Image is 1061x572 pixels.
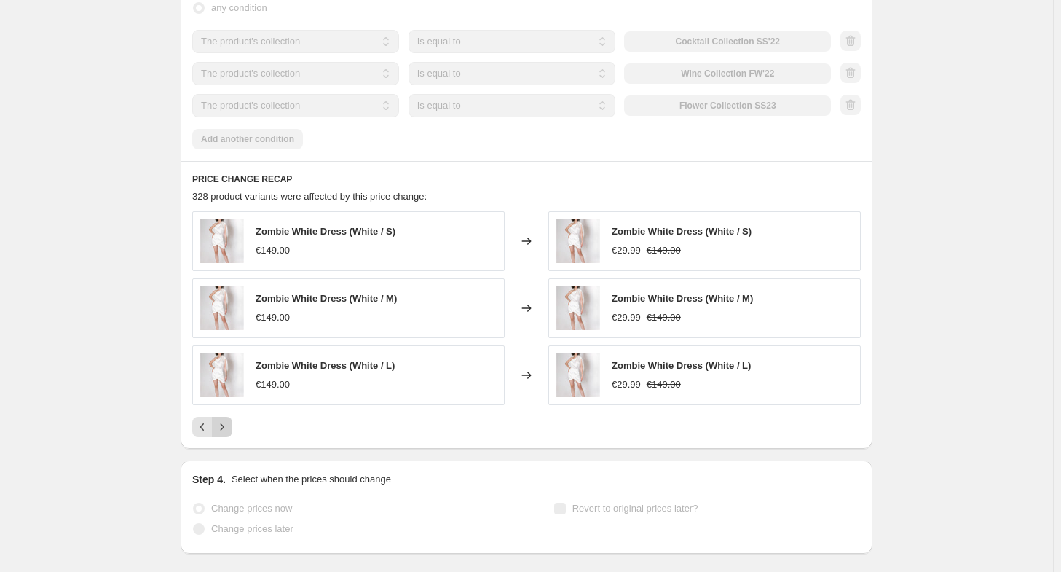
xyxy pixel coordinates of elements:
[200,286,244,330] img: e232982qe87q_80x.jpg
[211,503,292,514] span: Change prices now
[192,191,427,202] span: 328 product variants were affected by this price change:
[612,360,751,371] span: Zombie White Dress (White / L)
[612,310,641,325] div: €29.99
[556,353,600,397] img: e232982qe87q_80x.jpg
[192,173,861,185] h6: PRICE CHANGE RECAP
[256,226,395,237] span: Zombie White Dress (White / S)
[192,417,232,437] nav: Pagination
[256,377,290,392] div: €149.00
[612,243,641,258] div: €29.99
[647,377,681,392] strike: €149.00
[211,523,293,534] span: Change prices later
[647,243,681,258] strike: €149.00
[200,353,244,397] img: e232982qe87q_80x.jpg
[192,472,226,487] h2: Step 4.
[572,503,698,514] span: Revert to original prices later?
[647,310,681,325] strike: €149.00
[200,219,244,263] img: e232982qe87q_80x.jpg
[256,243,290,258] div: €149.00
[211,2,267,13] span: any condition
[556,219,600,263] img: e232982qe87q_80x.jpg
[256,360,395,371] span: Zombie White Dress (White / L)
[612,377,641,392] div: €29.99
[232,472,391,487] p: Select when the prices should change
[256,310,290,325] div: €149.00
[256,293,397,304] span: Zombie White Dress (White / M)
[556,286,600,330] img: e232982qe87q_80x.jpg
[612,293,753,304] span: Zombie White Dress (White / M)
[212,417,232,437] button: Next
[192,417,213,437] button: Previous
[612,226,752,237] span: Zombie White Dress (White / S)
